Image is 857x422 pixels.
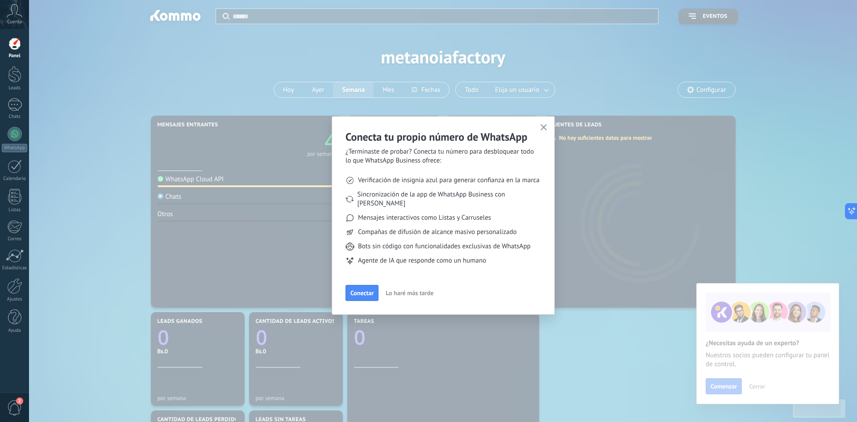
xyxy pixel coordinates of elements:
button: Lo haré más tarde [382,286,437,300]
span: Cuenta [7,19,22,25]
span: Sincronización de la app de WhatsApp Business con [PERSON_NAME] [358,190,541,208]
div: Chats [2,114,28,120]
div: Listas [2,207,28,213]
span: Conectar [350,290,374,296]
div: Calendario [2,176,28,182]
div: Panel [2,53,28,59]
div: WhatsApp [2,144,27,152]
div: Correo [2,236,28,242]
span: Agente de IA que responde como un humano [358,256,486,265]
span: Verificación de insignia azul para generar confianza en la marca [358,176,540,185]
span: Mensajes interactivos como Listas y Carruseles [358,213,491,222]
div: Estadísticas [2,265,28,271]
span: 2 [16,397,23,405]
span: ¿Terminaste de probar? Conecta tu número para desbloquear todo lo que WhatsApp Business ofrece: [345,147,541,165]
h2: Conecta tu propio número de WhatsApp [345,130,541,144]
div: Ajustes [2,297,28,302]
span: Lo haré más tarde [386,290,433,296]
div: Leads [2,85,28,91]
span: Compañas de difusión de alcance masivo personalizado [358,228,517,237]
span: Bots sin código con funcionalidades exclusivas de WhatsApp [358,242,531,251]
div: Ayuda [2,328,28,334]
button: Conectar [345,285,379,301]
